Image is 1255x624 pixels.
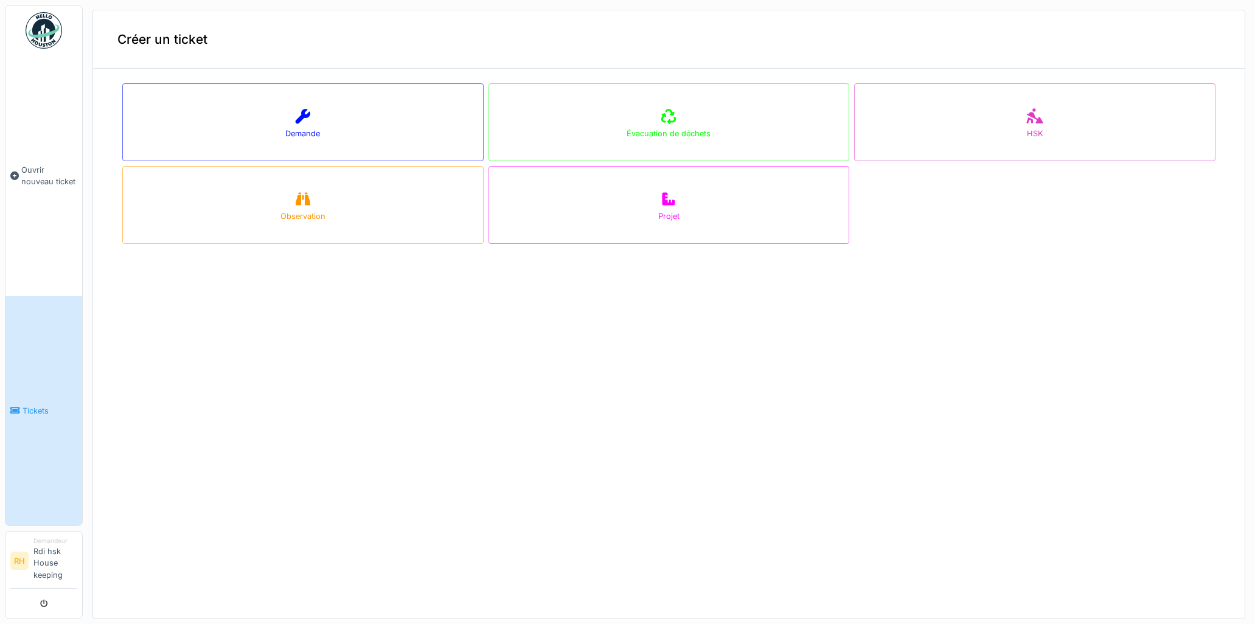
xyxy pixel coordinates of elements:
[5,296,82,525] a: Tickets
[33,536,77,546] div: Demandeur
[10,536,77,589] a: RH DemandeurRdi hsk House keeping
[280,210,325,222] div: Observation
[33,536,77,586] li: Rdi hsk House keeping
[285,128,320,139] div: Demande
[23,405,77,417] span: Tickets
[1027,128,1043,139] div: HSK
[5,55,82,296] a: Ouvrir nouveau ticket
[26,12,62,49] img: Badge_color-CXgf-gQk.svg
[627,128,711,139] div: Évacuation de déchets
[10,552,29,570] li: RH
[93,10,1245,69] div: Créer un ticket
[21,164,77,187] span: Ouvrir nouveau ticket
[658,210,680,222] div: Projet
